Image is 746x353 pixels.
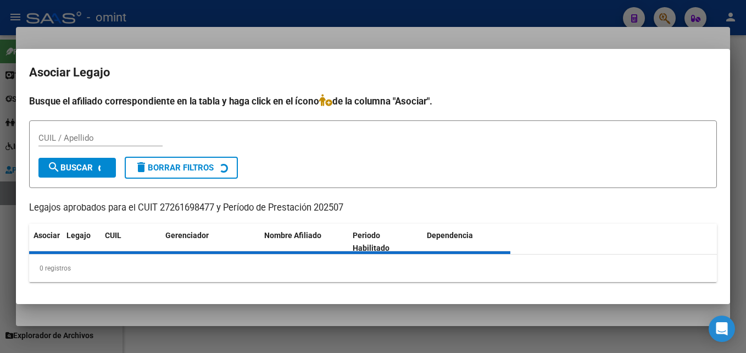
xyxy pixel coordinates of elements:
span: Periodo Habilitado [353,231,389,252]
h2: Asociar Legajo [29,62,717,83]
span: Legajo [66,231,91,240]
span: Dependencia [427,231,473,240]
span: Asociar [34,231,60,240]
button: Borrar Filtros [125,157,238,179]
span: Gerenciador [165,231,209,240]
span: Borrar Filtros [135,163,214,173]
datatable-header-cell: Nombre Afiliado [260,224,348,260]
datatable-header-cell: Asociar [29,224,62,260]
div: 0 registros [29,255,717,282]
datatable-header-cell: Dependencia [422,224,511,260]
datatable-header-cell: CUIL [101,224,161,260]
div: Open Intercom Messenger [709,316,735,342]
mat-icon: delete [135,161,148,174]
span: Nombre Afiliado [264,231,321,240]
datatable-header-cell: Legajo [62,224,101,260]
mat-icon: search [47,161,60,174]
span: CUIL [105,231,121,240]
span: Buscar [47,163,93,173]
button: Buscar [38,158,116,178]
datatable-header-cell: Gerenciador [161,224,260,260]
datatable-header-cell: Periodo Habilitado [348,224,422,260]
p: Legajos aprobados para el CUIT 27261698477 y Período de Prestación 202507 [29,201,717,215]
h4: Busque el afiliado correspondiente en la tabla y haga click en el ícono de la columna "Asociar". [29,94,717,108]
